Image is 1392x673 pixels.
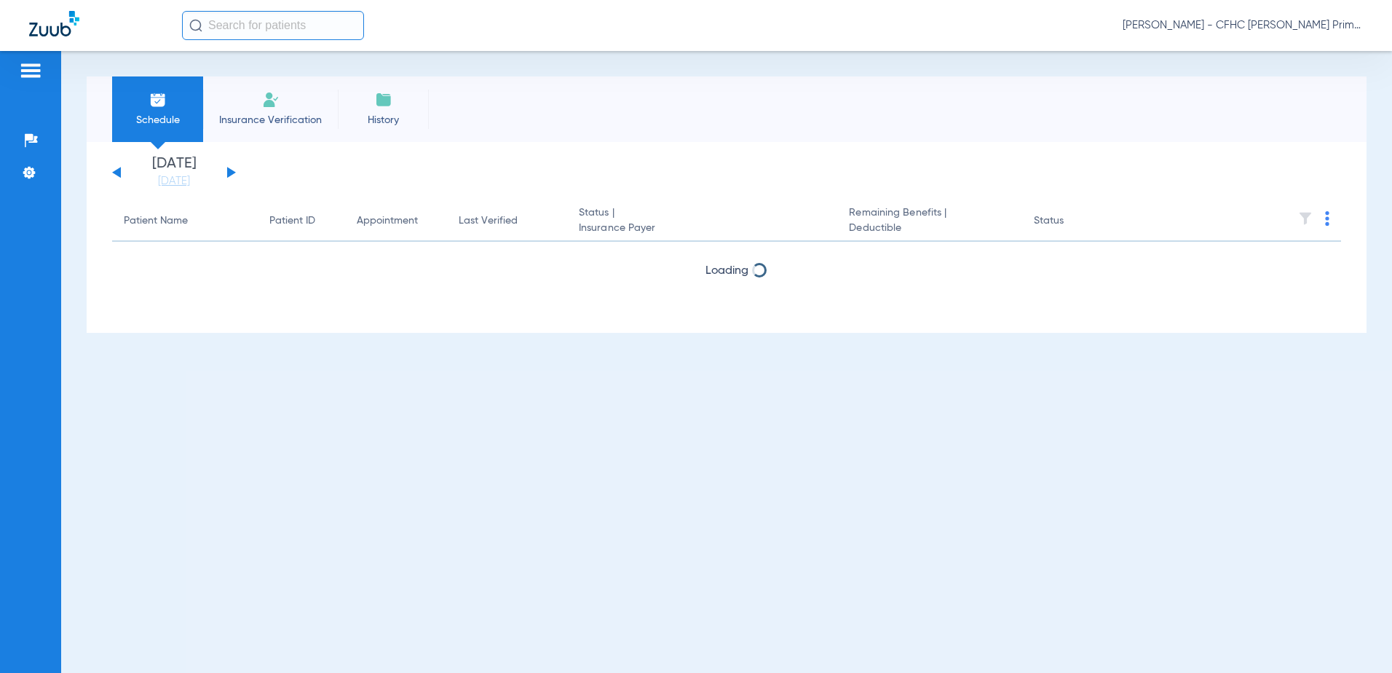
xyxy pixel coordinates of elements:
[459,213,518,229] div: Last Verified
[130,174,218,189] a: [DATE]
[579,221,826,236] span: Insurance Payer
[349,113,418,127] span: History
[269,213,315,229] div: Patient ID
[705,265,748,277] span: Loading
[189,19,202,32] img: Search Icon
[837,201,1021,242] th: Remaining Benefits |
[1123,18,1363,33] span: [PERSON_NAME] - CFHC [PERSON_NAME] Primary Care Dental
[375,91,392,109] img: History
[262,91,280,109] img: Manual Insurance Verification
[149,91,167,109] img: Schedule
[459,213,555,229] div: Last Verified
[357,213,435,229] div: Appointment
[130,157,218,189] li: [DATE]
[123,113,192,127] span: Schedule
[29,11,79,36] img: Zuub Logo
[1325,211,1329,226] img: group-dot-blue.svg
[124,213,188,229] div: Patient Name
[182,11,364,40] input: Search for patients
[1298,211,1313,226] img: filter.svg
[849,221,1010,236] span: Deductible
[269,213,333,229] div: Patient ID
[214,113,327,127] span: Insurance Verification
[1022,201,1120,242] th: Status
[567,201,837,242] th: Status |
[19,62,42,79] img: hamburger-icon
[124,213,246,229] div: Patient Name
[357,213,418,229] div: Appointment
